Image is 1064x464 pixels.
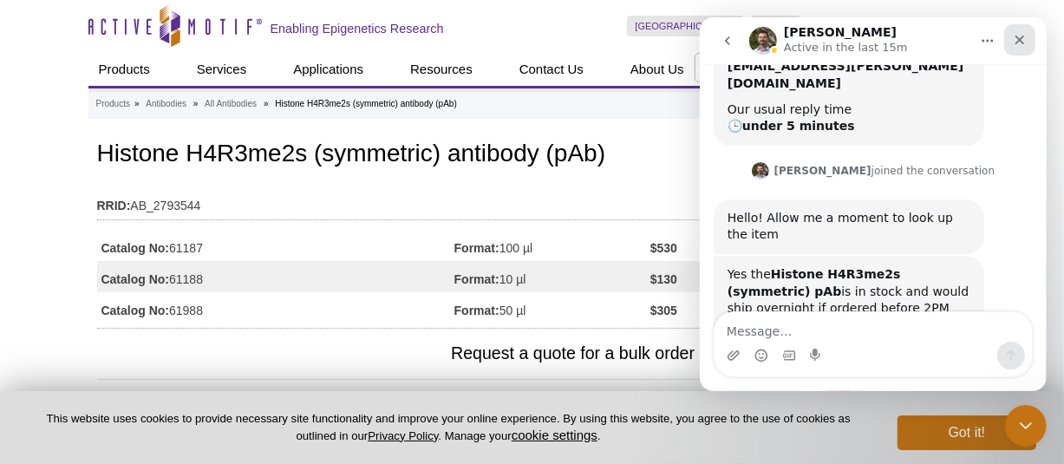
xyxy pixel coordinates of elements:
[28,249,271,317] div: Yes the is in stock and would ship overnight if ordered before 2PM PST.
[620,53,695,86] a: About Us
[42,101,155,115] b: under 5 minutes
[700,17,1047,391] iframe: Intercom live chat
[14,182,284,237] div: Hello! Allow me a moment to look up the item
[75,147,172,160] b: [PERSON_NAME]
[101,240,170,256] strong: Catalog No:
[512,428,597,442] button: cookie settings
[97,187,812,215] td: AB_2793544
[275,99,457,108] li: Histone H4R3me2s (symmetric) antibody (pAb)
[454,230,650,261] td: 100 µl
[101,303,170,318] strong: Catalog No:
[97,230,454,261] td: 61187
[146,96,186,112] a: Antibodies
[97,261,454,292] td: 61188
[846,16,849,36] li: |
[14,182,333,239] div: Marc says…
[28,250,201,281] b: Histone H4R3me2s (symmetric) pAb
[96,96,130,112] a: Products
[271,21,444,36] h2: Enabling Epigenetics Research
[75,146,296,161] div: joined the conversation
[97,198,131,213] strong: RRID:
[454,292,650,323] td: 50 µl
[28,84,271,118] div: Our usual reply time 🕒
[28,25,264,73] b: [PERSON_NAME][EMAIL_ADDRESS][PERSON_NAME][DOMAIN_NAME]
[368,429,438,442] a: Privacy Policy
[15,295,332,324] textarea: Message…
[752,16,800,36] a: English
[898,415,1036,450] button: Got it!
[55,331,69,345] button: Emoji picker
[14,239,333,365] div: Marc says…
[97,342,721,366] span: Request a quote for a bulk order
[28,411,869,444] p: This website uses cookies to provide necessary site functionality and improve your online experie...
[193,99,199,108] li: »
[82,331,96,345] button: Gif picker
[27,331,41,345] button: Upload attachment
[650,271,677,287] strong: $130
[627,16,744,36] a: [GEOGRAPHIC_DATA]
[400,53,483,86] a: Resources
[454,240,499,256] strong: Format:
[695,53,976,82] input: Keyword, Cat. No.
[297,324,325,352] button: Send a message…
[101,271,170,287] strong: Catalog No:
[650,303,677,318] strong: $305
[52,145,69,162] img: Profile image for Marc
[14,142,333,182] div: Marc says…
[97,292,454,323] td: 61988
[906,16,976,36] li: (0 items)
[454,261,650,292] td: 10 µl
[88,53,160,86] a: Products
[454,271,499,287] strong: Format:
[14,239,284,327] div: Yes theHistone H4R3me2s (symmetric) pAbis in stock and would ship overnight if ordered before 2PM...
[454,303,499,318] strong: Format:
[134,99,140,108] li: »
[1005,405,1047,447] iframe: Intercom live chat
[110,331,124,345] button: Start recording
[264,99,269,108] li: »
[28,193,271,226] div: Hello! Allow me a moment to look up the item
[205,96,257,112] a: All Antibodies
[509,53,594,86] a: Contact Us
[650,240,677,256] strong: $530
[283,53,374,86] a: Applications
[186,53,258,86] a: Services
[97,141,812,170] h1: Histone H4R3me2s (symmetric) antibody (pAb)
